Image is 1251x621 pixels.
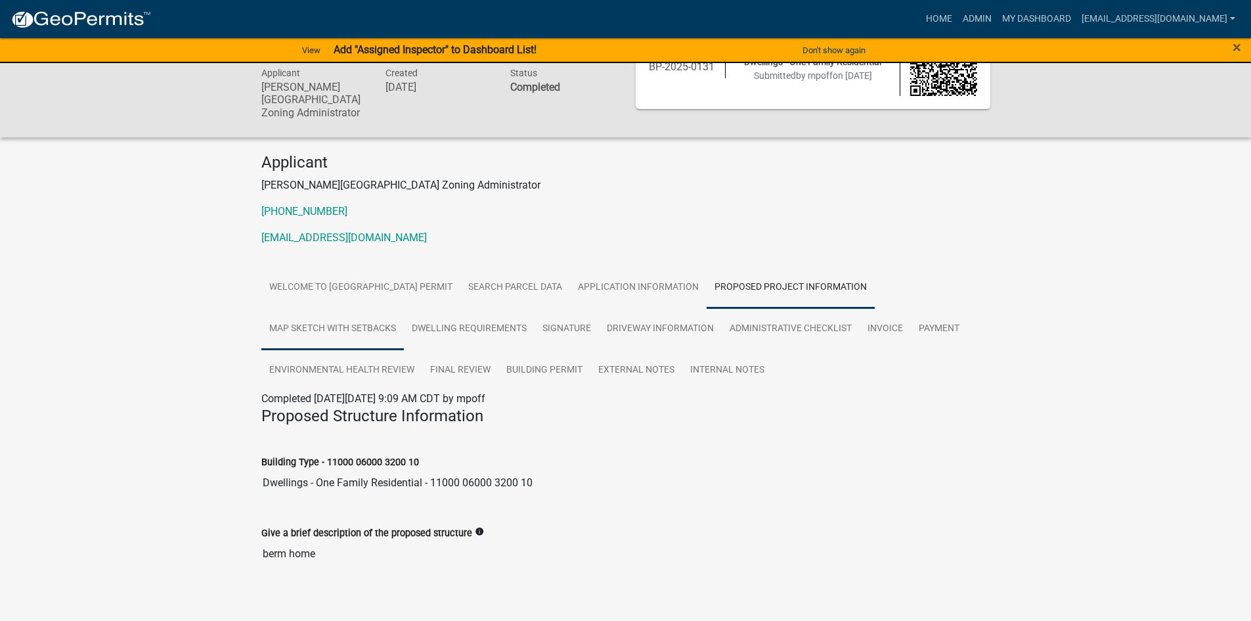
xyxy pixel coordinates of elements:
[261,529,472,538] label: Give a brief description of the proposed structure
[1076,7,1240,32] a: [EMAIL_ADDRESS][DOMAIN_NAME]
[860,308,911,350] a: Invoice
[1233,38,1241,57] span: ×
[510,68,537,78] span: Status
[297,39,326,61] a: View
[957,7,997,32] a: Admin
[475,527,484,536] i: info
[385,68,418,78] span: Created
[460,267,570,309] a: Search Parcel Data
[261,458,419,467] label: Building Type - 11000 06000 3200 10
[498,350,590,392] a: Building Permit
[754,70,872,81] span: Submitted on [DATE]
[510,81,560,93] strong: Completed
[261,68,300,78] span: Applicant
[261,407,990,426] h4: Proposed Structure Information
[261,81,366,119] h6: [PERSON_NAME][GEOGRAPHIC_DATA] Zoning Administrator
[261,308,404,350] a: Map Sketch with Setbacks
[590,350,682,392] a: External Notes
[682,350,772,392] a: Internal Notes
[261,153,990,172] h4: Applicant
[261,267,460,309] a: Welcome to [GEOGRAPHIC_DATA] Permit
[261,350,422,392] a: Environmental Health Review
[911,308,967,350] a: Payment
[404,308,535,350] a: Dwelling Requirements
[385,81,491,93] h6: [DATE]
[535,308,599,350] a: Signature
[707,267,875,309] a: Proposed Project Information
[599,308,722,350] a: Driveway Information
[422,350,498,392] a: Final Review
[261,205,347,218] a: [PHONE_NUMBER]
[570,267,707,309] a: Application Information
[1233,39,1241,55] button: Close
[921,7,957,32] a: Home
[261,231,427,244] a: [EMAIL_ADDRESS][DOMAIN_NAME]
[797,39,871,61] button: Don't show again
[997,7,1076,32] a: My Dashboard
[722,308,860,350] a: Administrative Checklist
[261,392,485,405] span: Completed [DATE][DATE] 9:09 AM CDT by mpoff
[796,70,833,81] span: by mpoff
[261,177,990,193] p: [PERSON_NAME][GEOGRAPHIC_DATA] Zoning Administrator
[649,60,716,73] h6: BP-2025-0131
[334,43,537,56] strong: Add "Assigned Inspector" to Dashboard List!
